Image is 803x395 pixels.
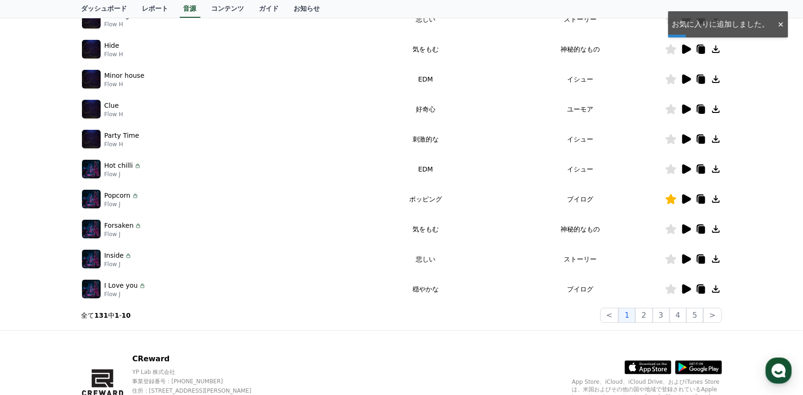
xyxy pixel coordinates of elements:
[355,94,496,124] td: 好奇心
[355,64,496,94] td: EDM
[496,94,665,124] td: ユーモア
[355,274,496,304] td: 穏やかな
[104,51,123,58] p: Flow H
[496,214,665,244] td: 神秘的なもの
[670,308,686,323] button: 4
[95,312,108,319] strong: 131
[132,353,267,365] p: CReward
[82,280,101,298] img: music
[653,308,670,323] button: 3
[82,130,101,149] img: music
[496,244,665,274] td: ストーリー
[104,221,134,231] p: Forsaken
[82,160,101,179] img: music
[132,387,267,395] p: 住所 : [STREET_ADDRESS][PERSON_NAME]
[104,291,147,298] p: Flow J
[104,21,136,28] p: Flow H
[355,34,496,64] td: 気をもむ
[132,378,267,385] p: 事業登録番号 : [PHONE_NUMBER]
[496,154,665,184] td: イシュー
[82,10,101,29] img: music
[104,171,141,178] p: Flow J
[104,101,119,111] p: Clue
[3,297,62,320] a: Home
[355,124,496,154] td: 刺激的な
[686,308,703,323] button: 5
[104,201,139,208] p: Flow J
[104,81,145,88] p: Flow H
[496,34,665,64] td: 神秘的なもの
[81,311,131,320] p: 全て 中 -
[82,190,101,209] img: music
[496,184,665,214] td: ブイログ
[104,261,133,268] p: Flow J
[115,312,119,319] strong: 1
[82,100,101,119] img: music
[24,311,40,319] span: Home
[104,281,138,291] p: I Love you
[355,154,496,184] td: EDM
[600,308,619,323] button: <
[104,111,123,118] p: Flow H
[82,40,101,59] img: music
[78,312,105,319] span: Messages
[104,251,124,261] p: Inside
[104,41,119,51] p: Hide
[104,141,140,148] p: Flow H
[703,308,722,323] button: >
[355,214,496,244] td: 気をもむ
[132,368,267,376] p: YP Lab 株式会社
[104,191,131,201] p: Popcorn
[104,131,140,141] p: Party Time
[122,312,131,319] strong: 10
[104,71,145,81] p: Minor house
[355,184,496,214] td: ポッピング
[496,274,665,304] td: ブイログ
[104,161,133,171] p: Hot chilli
[496,124,665,154] td: イシュー
[496,64,665,94] td: イシュー
[139,311,162,319] span: Settings
[496,4,665,34] td: ストーリー
[355,244,496,274] td: 悲しい
[619,308,635,323] button: 1
[104,231,142,238] p: Flow J
[635,308,652,323] button: 2
[355,4,496,34] td: 悲しい
[121,297,180,320] a: Settings
[82,220,101,238] img: music
[82,70,101,89] img: music
[62,297,121,320] a: Messages
[82,250,101,268] img: music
